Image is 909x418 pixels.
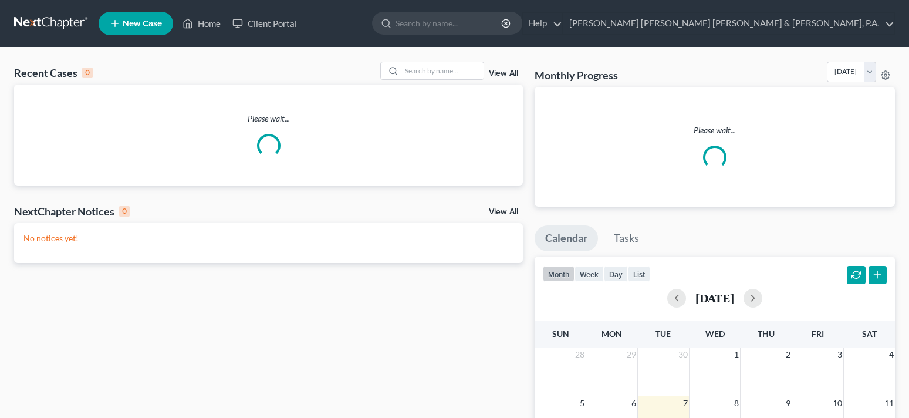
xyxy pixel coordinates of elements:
[836,348,843,362] span: 3
[535,68,618,82] h3: Monthly Progress
[832,396,843,410] span: 10
[489,69,518,77] a: View All
[655,329,671,339] span: Tue
[602,329,622,339] span: Mon
[733,348,740,362] span: 1
[119,206,130,217] div: 0
[123,19,162,28] span: New Case
[758,329,775,339] span: Thu
[177,13,227,34] a: Home
[23,232,513,244] p: No notices yet!
[489,208,518,216] a: View All
[677,348,689,362] span: 30
[682,396,689,410] span: 7
[604,266,628,282] button: day
[626,348,637,362] span: 29
[883,396,895,410] span: 11
[812,329,824,339] span: Fri
[603,225,650,251] a: Tasks
[695,292,734,304] h2: [DATE]
[628,266,650,282] button: list
[523,13,562,34] a: Help
[579,396,586,410] span: 5
[543,266,575,282] button: month
[14,204,130,218] div: NextChapter Notices
[785,396,792,410] span: 9
[785,348,792,362] span: 2
[888,348,895,362] span: 4
[82,68,93,78] div: 0
[227,13,303,34] a: Client Portal
[401,62,484,79] input: Search by name...
[563,13,894,34] a: [PERSON_NAME] [PERSON_NAME] [PERSON_NAME] & [PERSON_NAME], P.A.
[14,113,523,124] p: Please wait...
[14,66,93,80] div: Recent Cases
[574,348,586,362] span: 28
[630,396,637,410] span: 6
[535,225,598,251] a: Calendar
[705,329,725,339] span: Wed
[575,266,604,282] button: week
[544,124,886,136] p: Please wait...
[733,396,740,410] span: 8
[552,329,569,339] span: Sun
[396,12,503,34] input: Search by name...
[862,329,877,339] span: Sat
